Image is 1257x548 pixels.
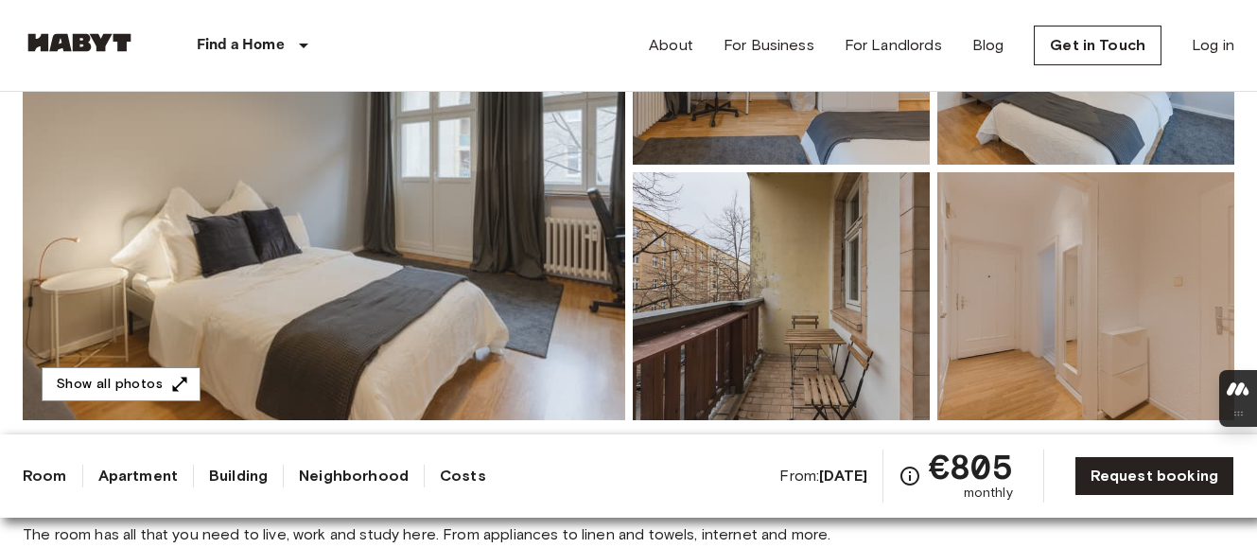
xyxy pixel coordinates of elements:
[1074,456,1234,496] a: Request booking
[42,367,201,402] button: Show all photos
[98,465,178,487] a: Apartment
[972,34,1004,57] a: Blog
[937,172,1234,420] img: Picture of unit DE-01-268-001-02H
[299,465,409,487] a: Neighborhood
[23,465,67,487] a: Room
[1034,26,1161,65] a: Get in Touch
[899,465,921,487] svg: Check cost overview for full price breakdown. Please note that discounts apply to new joiners onl...
[23,524,1234,545] span: The room has all that you need to live, work and study here. From appliances to linen and towels,...
[964,484,1013,503] span: monthly
[209,465,268,487] a: Building
[633,172,930,420] img: Picture of unit DE-01-268-001-02H
[845,34,942,57] a: For Landlords
[1192,34,1234,57] a: Log in
[440,465,486,487] a: Costs
[197,34,285,57] p: Find a Home
[724,34,814,57] a: For Business
[929,450,1013,484] span: €805
[819,467,867,485] b: [DATE]
[779,466,867,486] span: From:
[649,34,693,57] a: About
[23,33,136,52] img: Habyt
